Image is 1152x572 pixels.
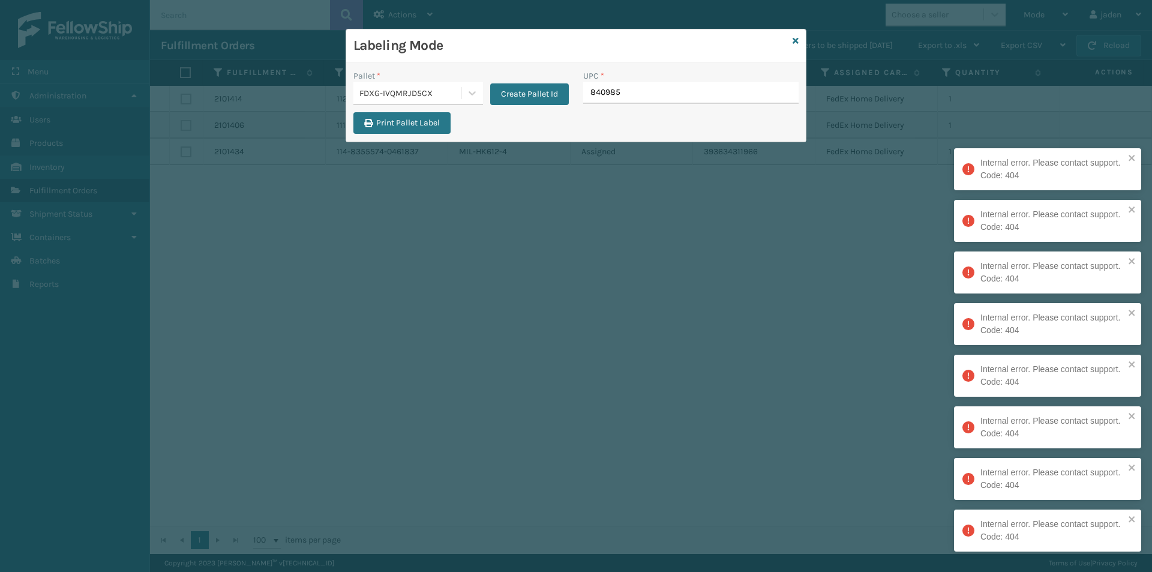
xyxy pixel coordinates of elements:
[1128,153,1136,164] button: close
[1128,463,1136,474] button: close
[1128,514,1136,526] button: close
[1128,308,1136,319] button: close
[1128,360,1136,371] button: close
[980,312,1124,337] div: Internal error. Please contact support. Code: 404
[1128,205,1136,216] button: close
[353,70,380,82] label: Pallet
[980,208,1124,233] div: Internal error. Please contact support. Code: 404
[980,363,1124,388] div: Internal error. Please contact support. Code: 404
[353,37,788,55] h3: Labeling Mode
[1128,256,1136,268] button: close
[980,157,1124,182] div: Internal error. Please contact support. Code: 404
[490,83,569,105] button: Create Pallet Id
[1128,411,1136,423] button: close
[980,415,1124,440] div: Internal error. Please contact support. Code: 404
[980,466,1124,492] div: Internal error. Please contact support. Code: 404
[980,260,1124,285] div: Internal error. Please contact support. Code: 404
[583,70,604,82] label: UPC
[980,518,1124,543] div: Internal error. Please contact support. Code: 404
[359,87,462,100] div: FDXG-IVQMRJD5CX
[353,112,451,134] button: Print Pallet Label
